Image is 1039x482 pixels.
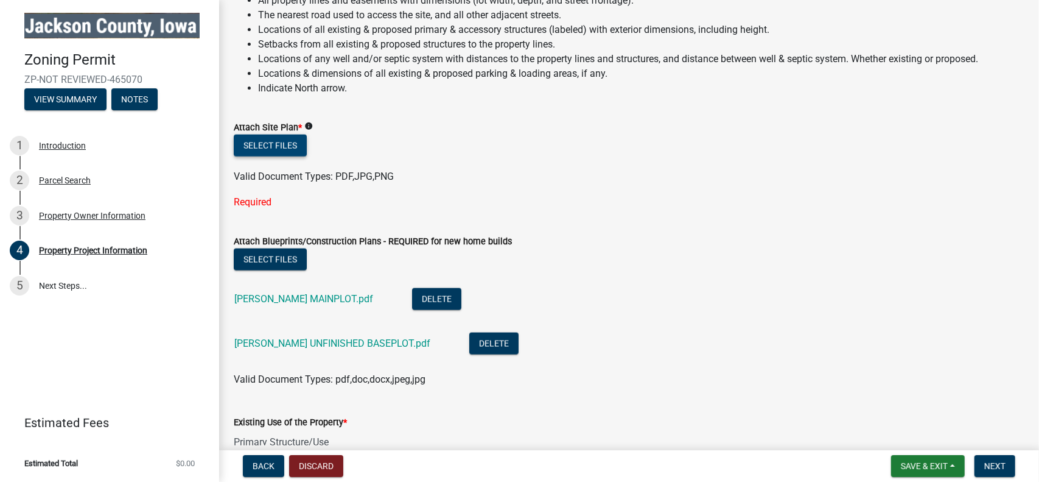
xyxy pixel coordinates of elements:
div: 5 [10,276,29,296]
wm-modal-confirm: Delete Document [412,294,461,306]
button: Delete [412,288,461,310]
div: 3 [10,206,29,225]
li: The nearest road used to access the site, and all other adjacent streets. [258,8,1024,23]
button: Select files [234,249,307,271]
div: Introduction [39,141,86,150]
a: [PERSON_NAME] UNFINISHED BASEPLOT.pdf [234,338,430,349]
img: Jackson County, Iowa [24,13,200,38]
span: $0.00 [176,459,195,467]
button: Select files [234,135,307,157]
span: Back [253,461,275,471]
div: Parcel Search [39,176,91,185]
div: Property Project Information [39,246,147,255]
li: Setbacks from all existing & proposed structures to the property lines. [258,37,1024,52]
li: Locations & dimensions of all existing & proposed parking & loading areas, if any. [258,66,1024,81]
span: Estimated Total [24,459,78,467]
span: ZP-NOT REVIEWED-465070 [24,74,195,85]
button: Next [974,455,1015,477]
li: Locations of any well and/or septic system with distances to the property lines and structures, a... [258,52,1024,66]
li: Indicate North arrow. [258,81,1024,96]
button: Back [243,455,284,477]
label: Attach Site Plan [234,124,302,132]
span: Valid Document Types: pdf,doc,docx,jpeg,jpg [234,374,425,385]
i: info [304,122,313,130]
span: Valid Document Types: PDF,JPG,PNG [234,171,394,182]
button: Notes [111,88,158,110]
button: Save & Exit [891,455,965,477]
li: Locations of all existing & proposed primary & accessory structures (labeled) with exterior dimen... [258,23,1024,37]
button: Discard [289,455,343,477]
button: Delete [469,333,519,355]
span: Next [984,461,1006,471]
wm-modal-confirm: Notes [111,95,158,105]
span: Save & Exit [901,461,948,471]
div: 4 [10,241,29,260]
div: 2 [10,171,29,190]
wm-modal-confirm: Summary [24,95,107,105]
label: Existing Use of the Property [234,419,347,427]
button: View Summary [24,88,107,110]
div: Required [234,195,1024,210]
a: Estimated Fees [10,411,200,435]
a: [PERSON_NAME] MAINPLOT.pdf [234,293,373,305]
wm-modal-confirm: Delete Document [469,339,519,350]
label: Attach Blueprints/Construction Plans - REQUIRED for new home builds [234,238,512,246]
div: 1 [10,136,29,155]
h4: Zoning Permit [24,51,209,69]
div: Property Owner Information [39,211,145,220]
